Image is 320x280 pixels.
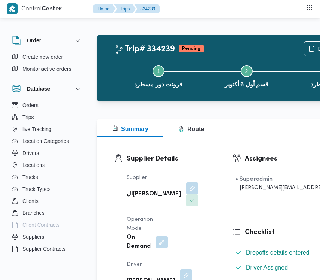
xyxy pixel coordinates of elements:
[9,99,85,111] button: Orders
[182,46,200,51] b: Pending
[7,3,18,14] img: X8yXhbKr1z7QwAAAABJRU5ErkJggg==
[127,154,198,164] h3: Supplier Details
[22,149,39,158] span: Drivers
[22,197,39,206] span: Clients
[6,99,88,261] div: Database
[22,173,38,182] span: Trucks
[9,231,85,243] button: Suppliers
[114,45,175,54] h2: Trip# 334239
[93,4,116,13] button: Home
[22,161,45,170] span: Locations
[9,111,85,123] button: Trips
[203,56,291,95] button: قسم أول 6 أكتوبر
[225,80,268,89] span: قسم أول 6 أكتوبر
[22,244,65,253] span: Supplier Contracts
[246,249,310,256] span: Dropoffs details entered
[9,183,85,195] button: Truck Types
[112,126,148,132] span: Summary
[22,137,69,146] span: Location Categories
[6,51,88,78] div: Order
[134,4,160,13] button: 334239
[9,243,85,255] button: Supplier Contracts
[9,171,85,183] button: Trucks
[127,233,151,251] b: On Demand
[41,6,62,12] b: Center
[127,190,181,199] b: ال[PERSON_NAME]
[9,219,85,231] button: Client Contracts
[22,209,44,217] span: Branches
[127,175,147,180] span: Supplier
[127,262,142,267] span: Driver
[157,68,160,74] span: 1
[9,123,85,135] button: live Tracking
[246,248,310,257] span: Dropoffs details entered
[22,220,60,229] span: Client Contracts
[127,217,153,231] span: Operation Model
[114,56,203,95] button: فرونت دور مسطرد
[12,84,82,93] button: Database
[22,125,52,134] span: live Tracking
[9,63,85,75] button: Monitor active orders
[12,36,82,45] button: Order
[27,84,50,93] h3: Database
[22,185,50,194] span: Truck Types
[114,4,136,13] button: Trips
[9,135,85,147] button: Location Categories
[245,68,248,74] span: 2
[9,147,85,159] button: Drivers
[22,52,63,61] span: Create new order
[134,80,182,89] span: فرونت دور مسطرد
[22,64,71,73] span: Monitor active orders
[9,195,85,207] button: Clients
[178,126,204,132] span: Route
[9,159,85,171] button: Locations
[9,51,85,63] button: Create new order
[9,207,85,219] button: Branches
[22,113,34,122] span: Trips
[22,101,39,110] span: Orders
[22,256,41,265] span: Devices
[179,45,204,52] span: Pending
[246,263,288,272] span: Driver Assigned
[22,232,44,241] span: Suppliers
[27,36,41,45] h3: Order
[9,255,85,267] button: Devices
[246,264,288,271] span: Driver Assigned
